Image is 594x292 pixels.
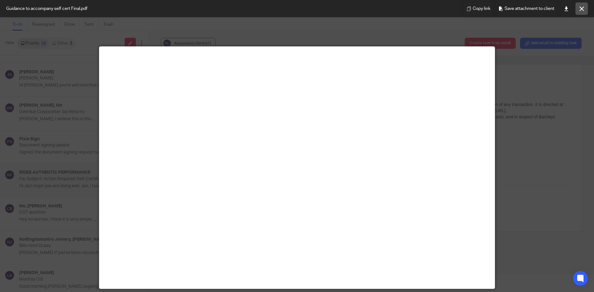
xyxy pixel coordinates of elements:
span: under the International Tax Compliance Regulations. W [196,147,306,152]
span: Guidance to accompany self cert Final.pdf [6,6,88,12]
span: Save attachment to client [505,5,554,12]
span: Cert BB&C [27,285,43,289]
button: Copy link [464,2,493,15]
button: Save attachment to client [496,2,557,15]
span: Copy link [473,5,490,12]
